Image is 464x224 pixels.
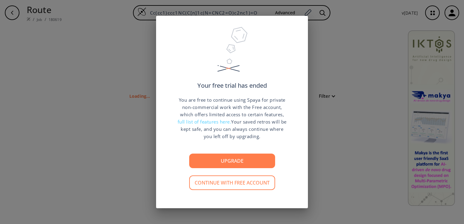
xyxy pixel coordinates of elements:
img: Trial Ended [215,25,249,83]
button: Upgrade [189,154,275,168]
button: Continue with free account [189,175,275,190]
span: full list of features here. [178,119,231,125]
p: You are free to continue using Spaya for private non-commercial work with the Free account, which... [177,96,287,140]
p: Your free trial has ended [197,83,267,89]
